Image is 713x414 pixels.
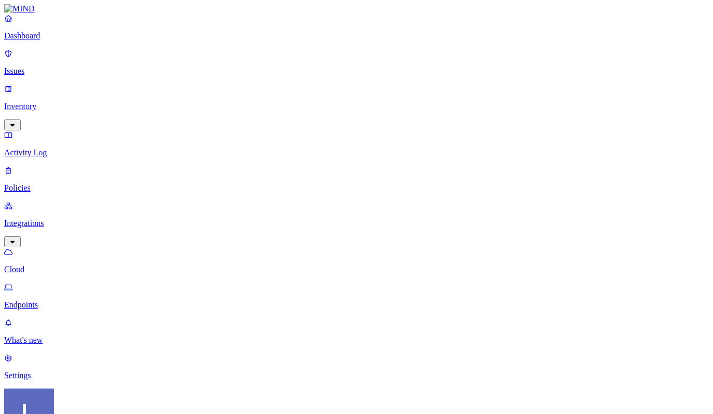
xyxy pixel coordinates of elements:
img: MIND [4,4,35,14]
p: Inventory [4,102,709,111]
a: Cloud [4,247,709,274]
a: Inventory [4,84,709,129]
a: Integrations [4,201,709,246]
p: Policies [4,183,709,193]
p: What's new [4,336,709,345]
p: Integrations [4,219,709,228]
p: Dashboard [4,31,709,41]
p: Activity Log [4,148,709,157]
a: MIND [4,4,709,14]
a: Policies [4,166,709,193]
a: Endpoints [4,283,709,310]
p: Issues [4,66,709,76]
a: Dashboard [4,14,709,41]
p: Endpoints [4,300,709,310]
a: Activity Log [4,130,709,157]
p: Cloud [4,265,709,274]
a: What's new [4,318,709,345]
a: Issues [4,49,709,76]
p: Settings [4,371,709,380]
a: Settings [4,353,709,380]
